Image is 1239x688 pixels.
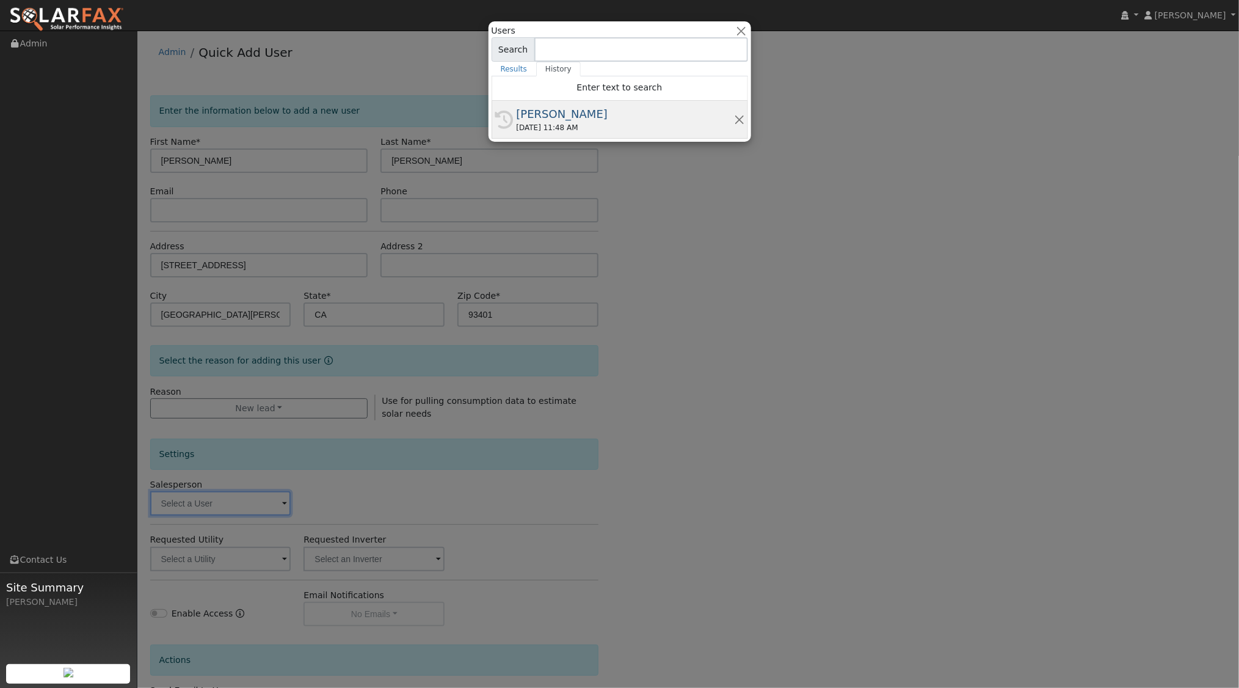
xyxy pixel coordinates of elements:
[733,113,745,126] button: Remove this history
[492,24,515,37] span: Users
[517,106,734,122] div: [PERSON_NAME]
[6,596,131,609] div: [PERSON_NAME]
[492,37,535,62] span: Search
[517,122,734,133] div: [DATE] 11:48 AM
[492,62,537,76] a: Results
[9,7,124,32] img: SolarFax
[64,668,73,678] img: retrieve
[495,111,514,129] i: History
[1155,10,1226,20] span: [PERSON_NAME]
[577,82,663,92] span: Enter text to search
[6,579,131,596] span: Site Summary
[536,62,581,76] a: History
